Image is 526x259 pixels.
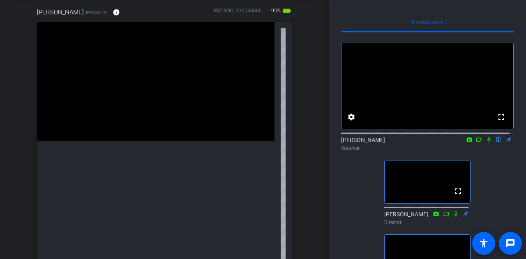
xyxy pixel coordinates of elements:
mat-icon: battery_std [282,6,292,16]
span: Participants [412,19,443,25]
mat-icon: fullscreen [496,112,506,122]
mat-icon: info [113,9,120,16]
mat-icon: fullscreen [453,186,463,196]
div: ROOM ID: 330548660 [214,7,262,19]
span: [PERSON_NAME] [37,8,84,17]
div: [PERSON_NAME] [341,136,514,152]
span: 95% [270,4,282,17]
div: Watcher [341,144,514,152]
div: Director [384,219,471,226]
div: [PERSON_NAME] [384,210,471,226]
mat-icon: message [505,238,515,248]
mat-icon: flip [494,135,504,143]
span: iPhone 14 [86,9,106,16]
mat-icon: settings [346,112,356,122]
mat-icon: accessibility [479,238,489,248]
